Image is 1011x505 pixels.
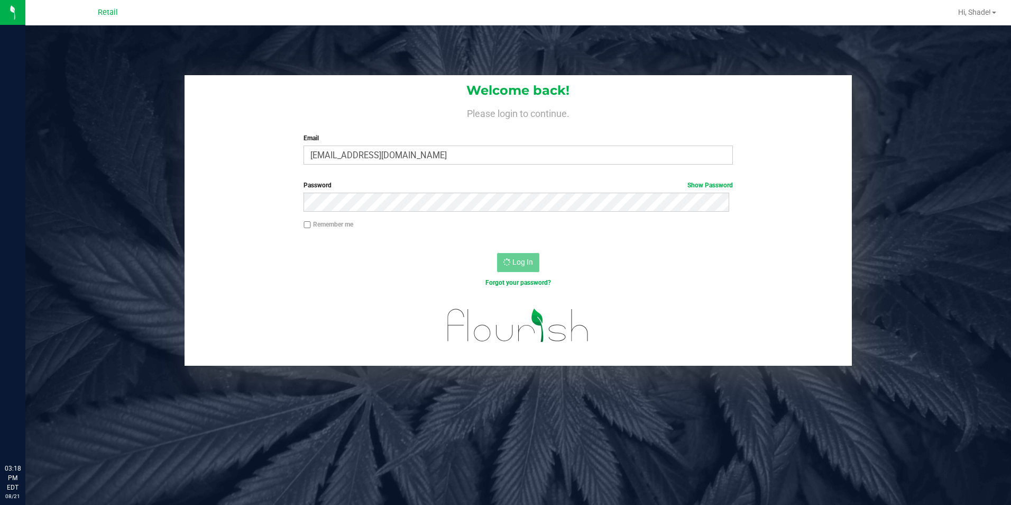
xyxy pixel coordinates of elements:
span: Log In [512,258,533,266]
label: Remember me [304,220,353,229]
a: Show Password [687,182,733,189]
a: Forgot your password? [485,279,551,286]
label: Email [304,133,733,143]
h4: Please login to continue. [185,106,852,119]
span: Hi, Shade! [958,8,991,16]
span: Password [304,182,332,189]
h1: Welcome back! [185,84,852,97]
input: Remember me [304,221,311,229]
p: 03:18 PM EDT [5,464,21,492]
p: 08/21 [5,492,21,500]
button: Log In [497,253,539,272]
span: Retail [98,8,118,17]
img: flourish_logo.svg [435,299,602,353]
